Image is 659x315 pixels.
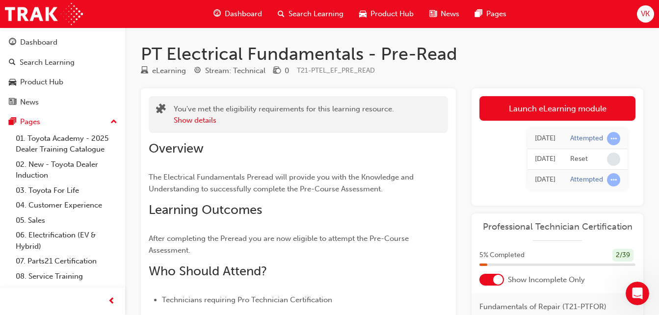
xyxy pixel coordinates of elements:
span: Search Learning [289,8,343,20]
span: News [441,8,459,20]
div: Dashboard [20,37,57,48]
button: Pages [4,113,121,131]
div: Type [141,65,186,77]
span: Show Incomplete Only [508,274,585,286]
div: Price [273,65,289,77]
a: pages-iconPages [467,4,514,24]
span: learningResourceType_ELEARNING-icon [141,67,148,76]
a: 01. Toyota Academy - 2025 Dealer Training Catalogue [12,131,121,157]
span: car-icon [9,78,16,87]
a: 06. Electrification (EV & Hybrid) [12,228,121,254]
span: search-icon [278,8,285,20]
span: 5 % Completed [479,250,525,261]
span: Fundamentals of Repair (T21-PTFOR) [479,301,606,313]
span: Product Hub [370,8,414,20]
div: Mon Sep 29 2025 15:39:46 GMT+0930 (Australian Central Standard Time) [535,154,555,165]
h1: PT Electrical Fundamentals - Pre-Read [141,43,643,65]
span: pages-icon [9,118,16,127]
span: news-icon [9,98,16,107]
div: Search Learning [20,57,75,68]
div: Stream: Technical [205,65,265,77]
div: Product Hub [20,77,63,88]
a: Dashboard [4,33,121,52]
span: VK [641,8,650,20]
div: 0 [285,65,289,77]
span: Learning Outcomes [149,202,262,217]
div: eLearning [152,65,186,77]
div: Pages [20,116,40,128]
span: guage-icon [9,38,16,47]
span: Learning resource code [297,66,375,75]
a: 02. New - Toyota Dealer Induction [12,157,121,183]
span: prev-icon [108,295,115,308]
a: Search Learning [4,53,121,72]
a: 03. Toyota For Life [12,183,121,198]
div: Reset [570,155,588,164]
span: news-icon [429,8,437,20]
a: news-iconNews [422,4,467,24]
a: 04. Customer Experience [12,198,121,213]
a: guage-iconDashboard [206,4,270,24]
div: 2 / 39 [612,249,633,262]
a: Professional Technician Certification [479,221,635,233]
span: target-icon [194,67,201,76]
span: Overview [149,141,204,156]
div: News [20,97,39,108]
span: Who Should Attend? [149,263,267,279]
span: The Electrical Fundamentals Preread will provide you with the Knowledge and Understanding to succ... [149,173,416,193]
button: DashboardSearch LearningProduct HubNews [4,31,121,113]
span: money-icon [273,67,281,76]
img: Trak [5,3,83,25]
span: car-icon [359,8,367,20]
span: pages-icon [475,8,482,20]
a: Launch eLearning module [479,96,635,121]
div: Mon Sep 29 2025 15:39:48 GMT+0930 (Australian Central Standard Time) [535,133,555,144]
span: learningRecordVerb_ATTEMPT-icon [607,132,620,145]
span: up-icon [110,116,117,129]
a: 07. Parts21 Certification [12,254,121,269]
span: puzzle-icon [156,105,166,116]
span: learningRecordVerb_ATTEMPT-icon [607,173,620,186]
a: 09. Technical Training [12,284,121,299]
a: search-iconSearch Learning [270,4,351,24]
div: Tue Sep 23 2025 15:35:13 GMT+0930 (Australian Central Standard Time) [535,174,555,185]
button: Show details [174,115,216,126]
iframe: Intercom live chat [626,282,649,305]
a: car-iconProduct Hub [351,4,422,24]
span: After completing the Preread you are now eligible to attempt the Pre-Course Assessment. [149,234,411,255]
span: search-icon [9,58,16,67]
a: 08. Service Training [12,269,121,284]
span: learningRecordVerb_NONE-icon [607,153,620,166]
a: News [4,93,121,111]
div: Attempted [570,175,603,184]
div: Stream [194,65,265,77]
a: 05. Sales [12,213,121,228]
span: Technicians requiring Pro Technician Certification [162,295,332,304]
div: You've met the eligibility requirements for this learning resource. [174,104,394,126]
a: Product Hub [4,73,121,91]
span: Pages [486,8,506,20]
div: Attempted [570,134,603,143]
span: guage-icon [213,8,221,20]
span: Dashboard [225,8,262,20]
button: VK [637,5,654,23]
